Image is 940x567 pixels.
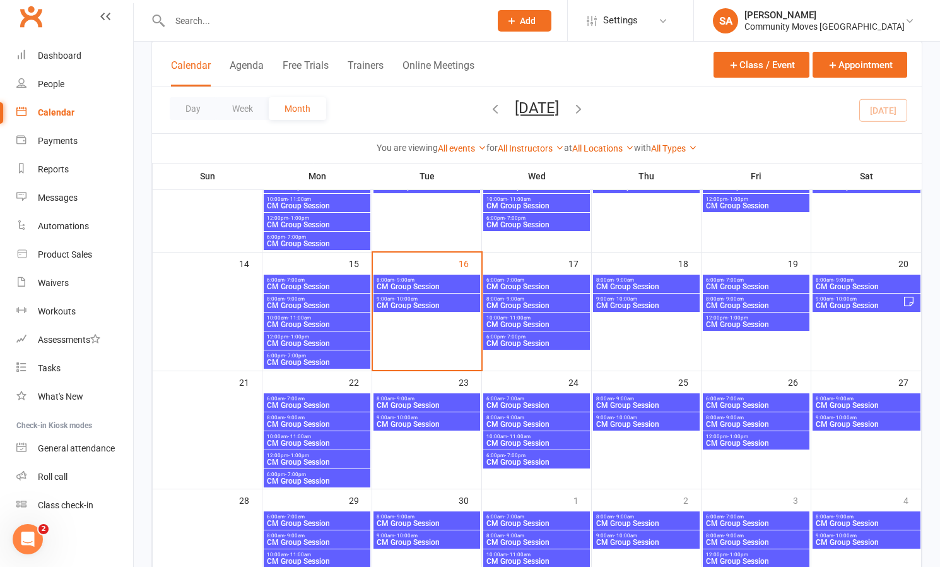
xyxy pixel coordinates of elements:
[702,163,811,189] th: Fri
[266,277,368,283] span: 6:00am
[38,335,100,345] div: Assessments
[486,143,498,153] strong: for
[16,155,133,184] a: Reports
[376,514,478,520] span: 8:00am
[285,396,305,402] span: - 7:00am
[348,59,384,87] button: Trainers
[459,489,481,510] div: 30
[486,340,587,347] span: CM Group Session
[724,396,744,402] span: - 7:00am
[614,514,634,520] span: - 9:00am
[596,415,697,421] span: 9:00am
[288,552,311,558] span: - 11:00am
[376,283,478,290] span: CM Group Session
[266,340,368,347] span: CM Group Session
[266,439,368,447] span: CM Group Session
[16,383,133,411] a: What's New
[402,59,474,87] button: Online Meetings
[705,415,807,421] span: 8:00am
[486,552,587,558] span: 10:00am
[16,184,133,212] a: Messages
[573,489,591,510] div: 1
[815,283,918,290] span: CM Group Session
[683,489,701,510] div: 2
[38,278,69,288] div: Waivers
[614,277,634,283] span: - 9:00am
[486,514,587,520] span: 6:00am
[815,533,918,539] span: 9:00am
[239,253,262,273] div: 14
[505,453,526,458] span: - 7:00pm
[285,514,305,520] span: - 7:00am
[266,183,368,191] span: CM Group Session
[793,489,811,510] div: 3
[705,552,807,558] span: 12:00pm
[171,59,211,87] button: Calendar
[16,354,133,383] a: Tasks
[266,458,368,466] span: CM Group Session
[713,8,738,33] div: SA
[833,415,857,421] span: - 10:00am
[486,277,587,283] span: 6:00am
[266,302,368,309] span: CM Group Session
[833,396,854,402] span: - 9:00am
[16,434,133,463] a: General attendance kiosk mode
[705,539,807,546] span: CM Group Session
[285,234,306,240] span: - 7:00pm
[266,221,368,229] span: CM Group Session
[724,296,744,302] span: - 9:00am
[38,443,115,453] div: General attendance
[266,552,368,558] span: 10:00am
[596,183,682,191] span: CM Group Session
[349,253,372,273] div: 15
[394,396,414,402] span: - 9:00am
[507,315,531,321] span: - 11:00am
[285,296,305,302] span: - 9:00am
[285,353,306,359] span: - 7:00pm
[592,163,702,189] th: Thu
[705,283,807,290] span: CM Group Session
[833,533,857,539] span: - 10:00am
[724,277,744,283] span: - 7:00am
[596,514,697,520] span: 8:00am
[266,402,368,409] span: CM Group Session
[811,163,922,189] th: Sat
[486,221,587,229] span: CM Group Session
[568,371,591,392] div: 24
[705,183,807,191] span: CM Group Session
[486,315,587,321] span: 10:00am
[515,99,559,117] button: [DATE]
[288,334,309,340] span: - 1:00pm
[507,552,531,558] span: - 11:00am
[705,277,807,283] span: 6:00am
[459,253,481,273] div: 16
[266,415,368,421] span: 8:00am
[486,202,587,210] span: CM Group Session
[788,253,811,273] div: 19
[288,315,311,321] span: - 11:00am
[568,253,591,273] div: 17
[903,489,921,510] div: 4
[634,143,651,153] strong: with
[705,514,807,520] span: 6:00am
[288,434,311,439] span: - 11:00am
[486,396,587,402] span: 6:00am
[376,277,478,283] span: 8:00am
[372,163,482,189] th: Tue
[288,453,309,458] span: - 1:00pm
[16,297,133,326] a: Workouts
[486,302,587,309] span: CM Group Session
[815,396,918,402] span: 8:00am
[38,363,61,373] div: Tasks
[166,12,481,30] input: Search...
[815,514,918,520] span: 8:00am
[898,253,921,273] div: 20
[13,524,43,554] iframe: Intercom live chat
[266,296,368,302] span: 8:00am
[705,396,807,402] span: 6:00am
[596,539,697,546] span: CM Group Session
[486,458,587,466] span: CM Group Session
[727,315,748,321] span: - 1:00pm
[239,371,262,392] div: 21
[678,371,701,392] div: 25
